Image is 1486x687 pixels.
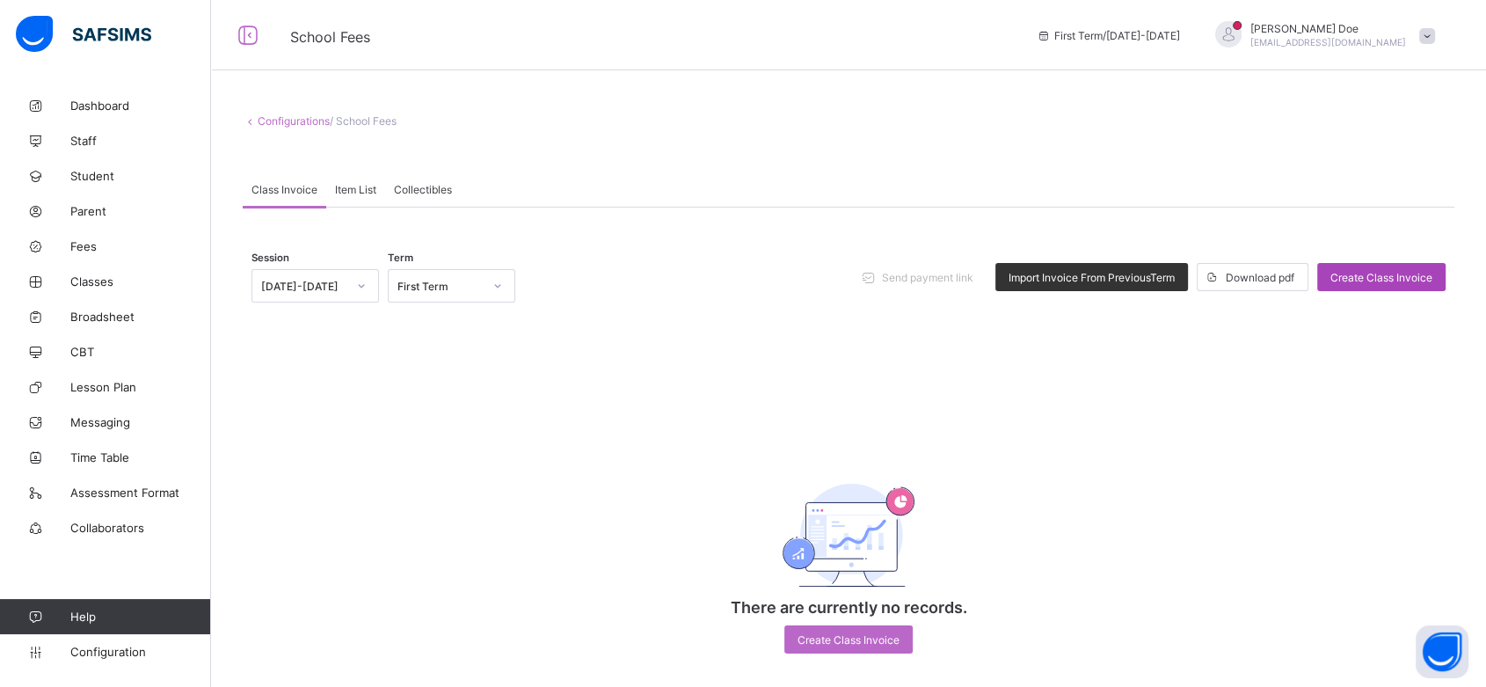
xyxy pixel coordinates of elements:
a: Configurations [258,114,330,128]
span: Help [70,610,210,624]
span: Time Table [70,450,211,464]
div: JohnDoe [1198,21,1444,50]
div: First Term [397,280,483,293]
span: School Fees [290,28,370,46]
span: Collaborators [70,521,211,535]
span: Class Invoice [251,183,317,196]
span: Term [388,252,413,264]
img: safsims [16,16,151,53]
span: Messaging [70,415,211,429]
span: Send payment link [882,271,973,284]
span: Session [251,252,289,264]
span: Classes [70,274,211,289]
span: CBT [70,345,211,359]
div: [DATE]-[DATE] [261,280,346,293]
button: Open asap [1416,625,1468,678]
span: / School Fees [330,114,397,128]
p: There are currently no records. [673,598,1024,617]
span: Import Invoice From Previous Term [1009,271,1175,284]
span: Create Class Invoice [1330,271,1432,284]
span: Item List [335,183,376,196]
span: Staff [70,134,211,148]
span: Download pdf [1226,271,1294,284]
span: Configuration [70,645,210,659]
span: session/term information [1037,29,1180,42]
span: Parent [70,204,211,218]
span: Student [70,169,211,183]
span: Lesson Plan [70,380,211,394]
span: Fees [70,239,211,253]
span: Create Class Invoice [798,633,900,647]
span: Dashboard [70,99,211,113]
img: academics.830fd61bc8807c8ddf7a6434d507d981.svg [783,484,914,587]
span: Broadsheet [70,310,211,324]
span: [EMAIL_ADDRESS][DOMAIN_NAME] [1250,37,1406,48]
span: [PERSON_NAME] Doe [1250,22,1406,35]
span: Assessment Format [70,486,211,500]
div: There are currently no records. [673,435,1024,671]
span: Collectibles [394,183,452,196]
